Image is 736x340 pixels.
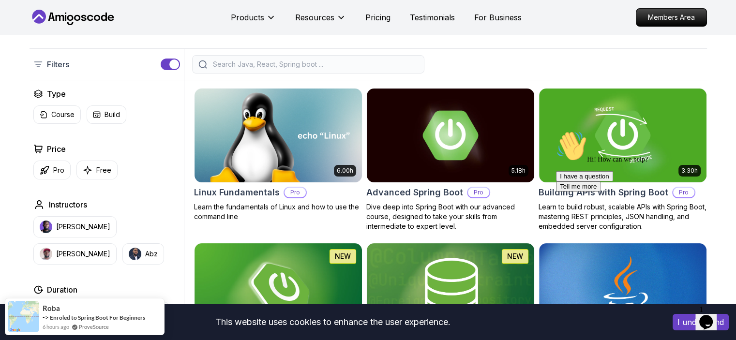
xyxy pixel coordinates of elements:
iframe: chat widget [552,127,726,296]
h2: Type [47,88,66,100]
a: Pricing [365,12,391,23]
span: -> [43,313,49,321]
img: Java for Beginners card [539,243,706,337]
img: Spring Data JPA card [367,243,534,337]
span: 6 hours ago [43,323,69,331]
button: Products [231,12,276,31]
button: instructor img[PERSON_NAME] [33,243,117,265]
button: Pro [33,161,71,179]
iframe: chat widget [695,301,726,330]
p: 5.18h [511,167,526,175]
div: 👋Hi! How can we help?I have a questionTell me more [4,4,178,65]
p: NEW [507,251,523,261]
button: instructor imgAbz [122,243,164,265]
span: Roba [43,304,60,312]
h2: Duration [47,284,77,296]
button: Build [87,105,126,124]
p: Learn the fundamentals of Linux and how to use the command line [194,202,362,222]
img: instructor img [40,248,52,260]
button: instructor img[PERSON_NAME] [33,216,117,237]
p: [PERSON_NAME] [56,249,110,259]
img: Building APIs with Spring Boot card [539,89,706,182]
p: Resources [295,12,334,23]
p: Course [51,110,75,119]
h2: Linux Fundamentals [194,186,280,199]
button: Free [76,161,118,179]
a: Members Area [636,8,707,27]
p: Filters [47,59,69,70]
p: [PERSON_NAME] [56,222,110,232]
p: Pro [53,165,64,175]
p: Pro [468,188,489,197]
a: Building APIs with Spring Boot card3.30hBuilding APIs with Spring BootProLearn to build robust, s... [539,88,707,231]
p: 6.00h [337,167,353,175]
h2: Building APIs with Spring Boot [539,186,668,199]
img: :wave: [4,4,35,35]
button: Accept cookies [673,314,729,330]
p: Dive deep into Spring Boot with our advanced course, designed to take your skills from intermedia... [366,202,535,231]
span: Hi! How can we help? [4,29,96,36]
img: Advanced Spring Boot card [367,89,534,182]
button: Resources [295,12,346,31]
img: instructor img [129,248,141,260]
p: Learn to build robust, scalable APIs with Spring Boot, mastering REST principles, JSON handling, ... [539,202,707,231]
button: I have a question [4,44,61,55]
p: Free [96,165,111,175]
p: Pro [285,188,306,197]
img: Linux Fundamentals card [195,89,362,182]
img: provesource social proof notification image [8,301,39,332]
input: Search Java, React, Spring boot ... [211,59,418,69]
p: NEW [335,251,351,261]
p: Abz [145,249,158,259]
a: Advanced Spring Boot card5.18hAdvanced Spring BootProDive deep into Spring Boot with our advanced... [366,88,535,231]
h2: Advanced Spring Boot [366,186,463,199]
img: Spring Boot for Beginners card [195,243,362,337]
div: This website uses cookies to enhance the user experience. [7,311,658,333]
h2: Price [47,143,66,155]
a: Enroled to Spring Boot For Beginners [50,314,145,321]
p: Members Area [636,9,706,26]
p: Products [231,12,264,23]
a: ProveSource [79,323,109,331]
button: Tell me more [4,55,48,65]
button: Course [33,105,81,124]
h2: Instructors [49,199,87,210]
p: Build [105,110,120,119]
img: instructor img [40,221,52,233]
a: Testimonials [410,12,455,23]
a: Linux Fundamentals card6.00hLinux FundamentalsProLearn the fundamentals of Linux and how to use t... [194,88,362,222]
a: For Business [474,12,522,23]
